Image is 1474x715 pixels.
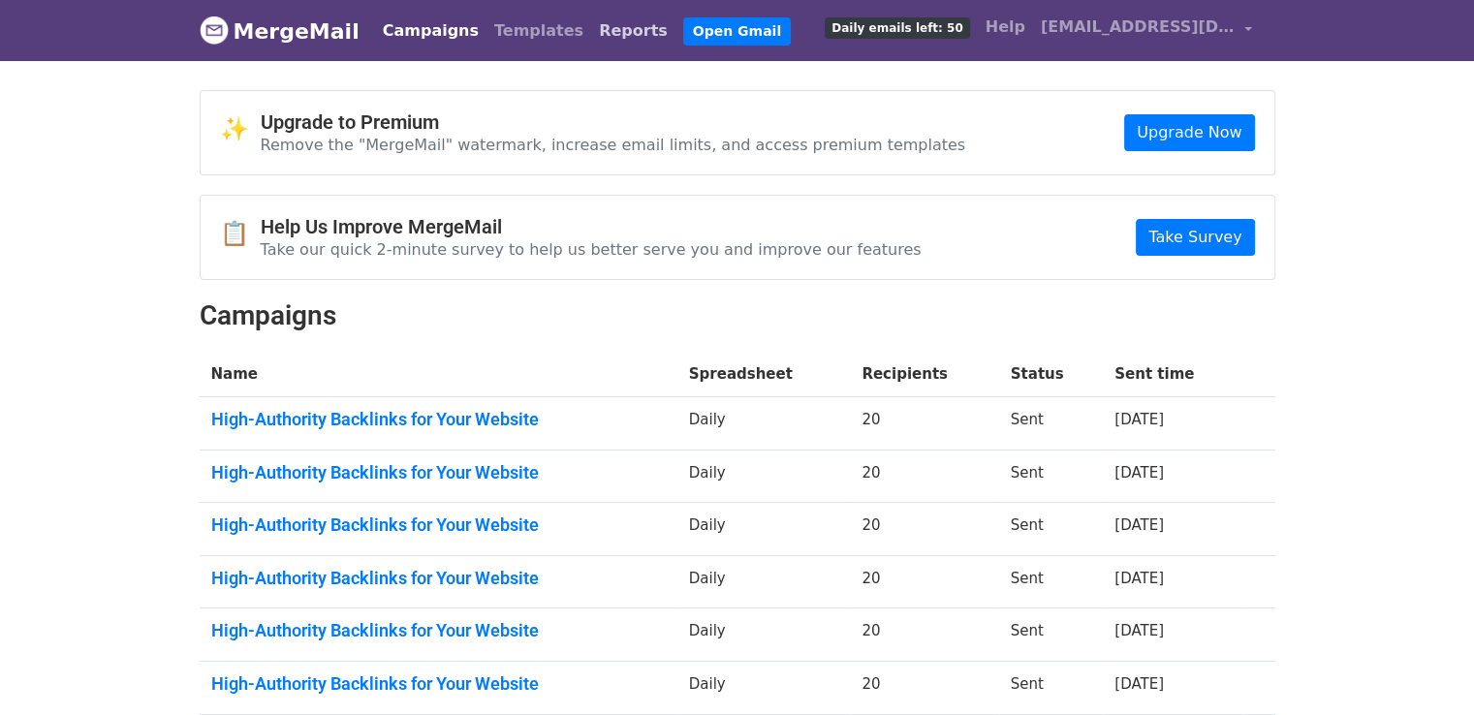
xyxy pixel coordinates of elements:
[1114,570,1164,587] a: [DATE]
[1124,114,1254,151] a: Upgrade Now
[375,12,486,50] a: Campaigns
[850,450,998,503] td: 20
[1114,675,1164,693] a: [DATE]
[677,503,851,556] td: Daily
[999,450,1103,503] td: Sent
[220,115,261,143] span: ✨
[850,503,998,556] td: 20
[1033,8,1260,53] a: [EMAIL_ADDRESS][DOMAIN_NAME]
[850,397,998,451] td: 20
[220,220,261,248] span: 📋
[999,503,1103,556] td: Sent
[1136,219,1254,256] a: Take Survey
[261,239,922,260] p: Take our quick 2-minute survey to help us better serve you and improve our features
[850,555,998,608] td: 20
[677,352,851,397] th: Spreadsheet
[1114,464,1164,482] a: [DATE]
[200,11,360,51] a: MergeMail
[677,662,851,715] td: Daily
[1114,516,1164,534] a: [DATE]
[850,608,998,662] td: 20
[261,110,966,134] h4: Upgrade to Premium
[211,620,666,641] a: High-Authority Backlinks for Your Website
[817,8,977,47] a: Daily emails left: 50
[825,17,969,39] span: Daily emails left: 50
[261,135,966,155] p: Remove the "MergeMail" watermark, increase email limits, and access premium templates
[211,514,666,536] a: High-Authority Backlinks for Your Website
[850,352,998,397] th: Recipients
[999,608,1103,662] td: Sent
[677,608,851,662] td: Daily
[1103,352,1243,397] th: Sent time
[591,12,675,50] a: Reports
[200,352,677,397] th: Name
[683,17,791,46] a: Open Gmail
[850,662,998,715] td: 20
[999,555,1103,608] td: Sent
[999,352,1103,397] th: Status
[486,12,591,50] a: Templates
[978,8,1033,47] a: Help
[677,450,851,503] td: Daily
[1114,622,1164,639] a: [DATE]
[261,215,922,238] h4: Help Us Improve MergeMail
[211,462,666,483] a: High-Authority Backlinks for Your Website
[1377,622,1474,715] iframe: Chat Widget
[999,662,1103,715] td: Sent
[211,673,666,695] a: High-Authority Backlinks for Your Website
[200,299,1275,332] h2: Campaigns
[1114,411,1164,428] a: [DATE]
[200,16,229,45] img: MergeMail logo
[211,568,666,589] a: High-Authority Backlinks for Your Website
[999,397,1103,451] td: Sent
[211,409,666,430] a: High-Authority Backlinks for Your Website
[677,397,851,451] td: Daily
[677,555,851,608] td: Daily
[1041,16,1235,39] span: [EMAIL_ADDRESS][DOMAIN_NAME]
